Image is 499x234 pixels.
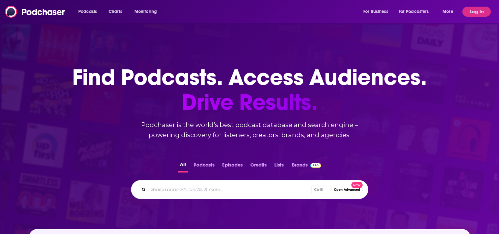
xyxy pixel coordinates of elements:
span: Charts [109,7,122,16]
img: Podchaser Pro [310,163,321,168]
button: Log In [462,7,491,17]
span: Drive Results. [72,90,427,115]
h1: Find Podcasts. Access Audiences. [72,65,427,115]
span: For Business [363,7,388,16]
span: New [351,182,363,188]
button: All [178,160,188,173]
button: open menu [395,7,438,17]
a: Charts [104,7,126,17]
span: Open Advanced [334,188,360,191]
button: Credits [248,160,269,173]
span: For Podcasters [399,7,429,16]
span: Ctrl K [311,185,326,194]
a: BrandsPodchaser Pro [292,160,321,173]
button: open menu [438,7,461,17]
input: Search podcasts, credits, & more... [148,184,311,195]
button: Podcasts [192,160,217,173]
button: Lists [272,160,286,173]
img: Podchaser - Follow, Share and Rate Podcasts [5,6,66,18]
button: Episodes [220,160,245,173]
button: Open AdvancedNew [331,186,363,193]
button: open menu [74,7,105,17]
span: More [443,7,453,16]
span: Podcasts [78,7,97,16]
button: open menu [130,7,165,17]
h2: Podchaser is the world’s best podcast database and search engine – powering discovery for listene... [123,120,376,140]
div: Search podcasts, credits, & more... [131,180,368,199]
span: Monitoring [134,7,157,16]
button: open menu [359,7,396,17]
